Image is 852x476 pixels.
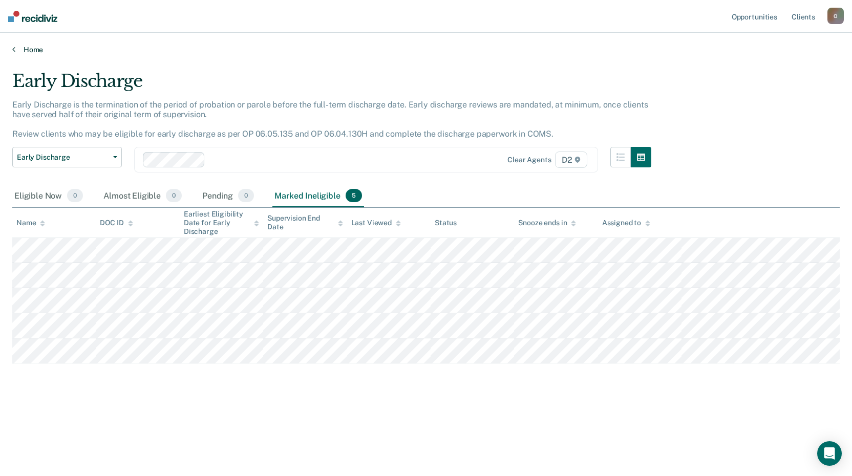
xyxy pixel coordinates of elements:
div: Open Intercom Messenger [817,441,842,466]
div: Clear agents [507,156,551,164]
div: Name [16,219,45,227]
button: Early Discharge [12,147,122,167]
span: D2 [555,152,587,168]
button: O [827,8,844,24]
img: Recidiviz [8,11,57,22]
span: Early Discharge [17,153,109,162]
div: Almost Eligible0 [101,185,184,207]
span: 0 [67,189,83,202]
div: Early Discharge [12,71,651,100]
div: Pending0 [200,185,256,207]
p: Early Discharge is the termination of the period of probation or parole before the full-term disc... [12,100,648,139]
div: Supervision End Date [267,214,343,231]
span: 0 [166,189,182,202]
div: Last Viewed [351,219,401,227]
div: Status [435,219,457,227]
div: Earliest Eligibility Date for Early Discharge [184,210,259,235]
div: Eligible Now0 [12,185,85,207]
span: 0 [238,189,254,202]
div: Marked Ineligible5 [272,185,364,207]
a: Home [12,45,840,54]
div: Snooze ends in [518,219,576,227]
div: Assigned to [602,219,650,227]
span: 5 [346,189,362,202]
div: DOC ID [100,219,133,227]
